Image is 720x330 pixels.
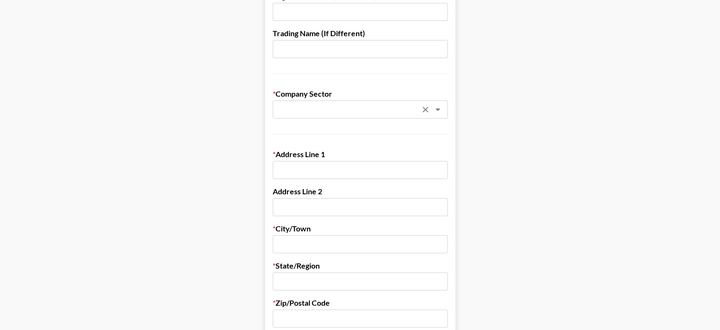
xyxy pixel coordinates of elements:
button: Open [431,103,444,116]
label: Trading Name (If Different) [273,29,448,38]
label: Zip/Postal Code [273,298,448,308]
label: Address Line 2 [273,187,448,196]
label: Company Sector [273,89,448,99]
label: State/Region [273,261,448,270]
label: Address Line 1 [273,150,448,159]
button: Clear [419,103,432,116]
label: City/Town [273,224,448,233]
